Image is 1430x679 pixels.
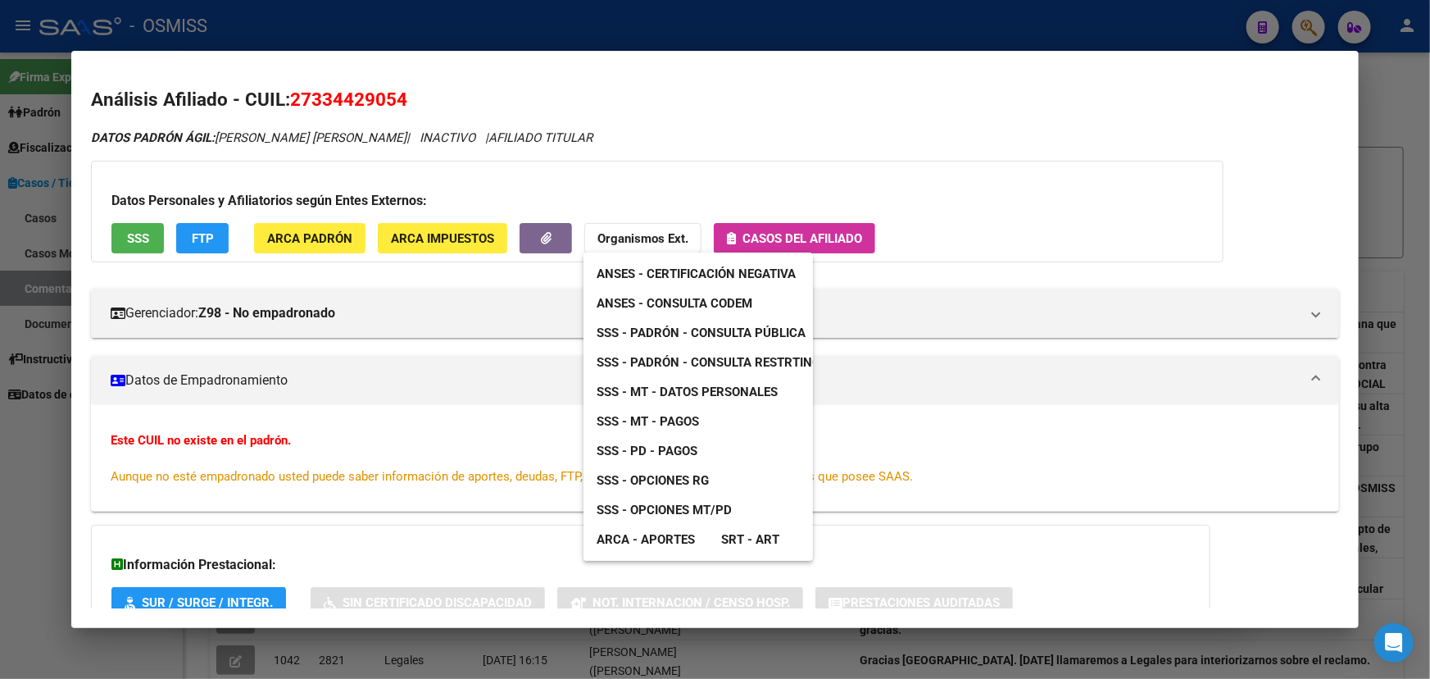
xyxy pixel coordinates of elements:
a: SRT - ART [708,525,792,554]
a: ARCA - Aportes [583,525,708,554]
a: SSS - MT - Datos Personales [583,377,791,407]
a: SSS - Opciones MT/PD [583,495,745,525]
span: SRT - ART [721,532,779,547]
span: ANSES - Certificación Negativa [597,267,796,281]
div: Open Intercom Messenger [1374,623,1414,663]
a: ANSES - Consulta CODEM [583,289,765,318]
span: SSS - Padrón - Consulta Restrtingida [597,355,840,370]
span: SSS - MT - Datos Personales [597,385,778,399]
a: ANSES - Certificación Negativa [583,259,809,289]
a: SSS - MT - Pagos [583,407,712,436]
a: SSS - Padrón - Consulta Restrtingida [583,348,853,377]
span: SSS - Opciones MT/PD [597,503,732,517]
span: SSS - MT - Pagos [597,414,699,429]
a: SSS - Opciones RG [583,466,722,495]
a: SSS - PD - Pagos [583,436,710,466]
span: SSS - PD - Pagos [597,444,697,458]
a: SSS - Padrón - Consulta Pública [583,318,819,348]
span: SSS - Opciones RG [597,473,709,488]
span: ARCA - Aportes [597,532,695,547]
span: SSS - Padrón - Consulta Pública [597,326,806,340]
span: ANSES - Consulta CODEM [597,296,752,311]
